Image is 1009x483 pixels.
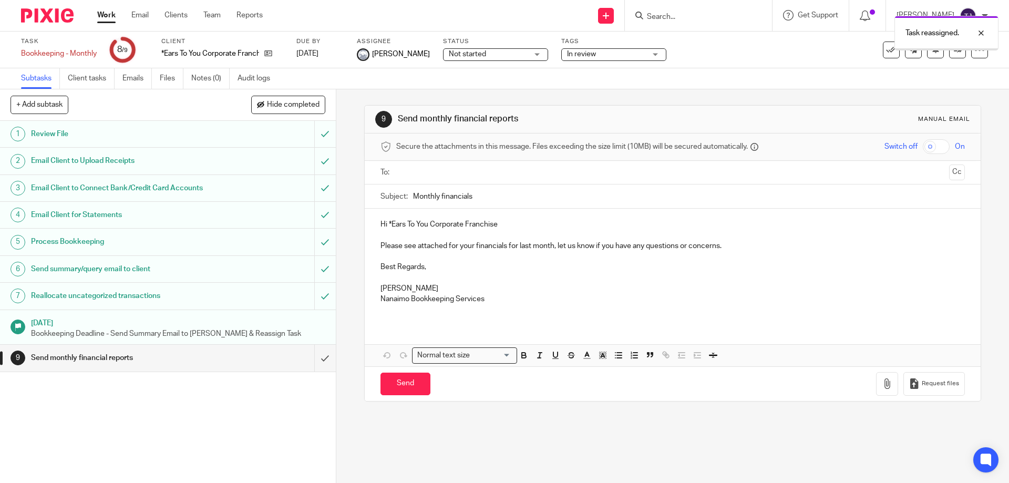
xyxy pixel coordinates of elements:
span: Request files [922,379,959,388]
a: Audit logs [238,68,278,89]
button: Request files [903,372,964,396]
h1: Reallocate uncategorized transactions [31,288,213,304]
a: Team [203,10,221,20]
button: Cc [949,165,965,180]
a: Clients [164,10,188,20]
img: svg%3E [960,7,976,24]
p: [PERSON_NAME] [380,283,964,294]
h1: [DATE] [31,315,325,328]
h1: Send monthly financial reports [398,114,695,125]
p: Hi *Ears To You Corporate Franchise [380,219,964,230]
input: Send [380,373,430,395]
label: Assignee [357,37,430,46]
p: Please see attached for your financials for last month, let us know if you have any questions or ... [380,241,964,251]
div: 4 [11,208,25,222]
div: 9 [11,351,25,365]
h1: Send monthly financial reports [31,350,213,366]
a: Files [160,68,183,89]
div: 1 [11,127,25,141]
p: *Ears To You Corporate Franchise [161,48,259,59]
a: Client tasks [68,68,115,89]
h1: Review File [31,126,213,142]
a: Emails [122,68,152,89]
label: Task [21,37,97,46]
label: Status [443,37,548,46]
div: Bookkeeping - Monthly [21,48,97,59]
p: Task reassigned. [905,28,959,38]
button: + Add subtask [11,96,68,114]
label: To: [380,167,392,178]
a: Reports [236,10,263,20]
h1: Email Client to Upload Receipts [31,153,213,169]
a: Notes (0) [191,68,230,89]
input: Search for option [473,350,511,361]
h1: Send summary/query email to client [31,261,213,277]
p: Nanaimo Bookkeeping Services [380,294,964,304]
span: Not started [449,50,486,58]
a: Subtasks [21,68,60,89]
label: Due by [296,37,344,46]
span: Normal text size [415,350,472,361]
h1: Process Bookkeeping [31,234,213,250]
span: [DATE] [296,50,318,57]
span: Switch off [884,141,918,152]
button: Hide completed [251,96,325,114]
h1: Email Client for Statements [31,207,213,223]
div: Manual email [918,115,970,124]
img: Copy%20of%20Rockies%20accounting%20v3%20(1).png [357,48,369,61]
p: Best Regards, [380,262,964,272]
a: Work [97,10,116,20]
div: Search for option [412,347,517,364]
span: In review [567,50,596,58]
div: 2 [11,154,25,169]
h1: Email Client to Connect Bank/Credit Card Accounts [31,180,213,196]
div: 6 [11,262,25,276]
span: [PERSON_NAME] [372,49,430,59]
p: Bookkeeping Deadline - Send Summary Email to [PERSON_NAME] & Reassign Task [31,328,325,339]
div: 5 [11,235,25,250]
div: 7 [11,289,25,303]
span: Secure the attachments in this message. Files exceeding the size limit (10MB) will be secured aut... [396,141,748,152]
img: Pixie [21,8,74,23]
label: Subject: [380,191,408,202]
span: On [955,141,965,152]
span: Hide completed [267,101,320,109]
a: Email [131,10,149,20]
div: 3 [11,181,25,196]
small: /9 [122,47,128,53]
div: 8 [117,44,128,56]
div: 9 [375,111,392,128]
label: Client [161,37,283,46]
